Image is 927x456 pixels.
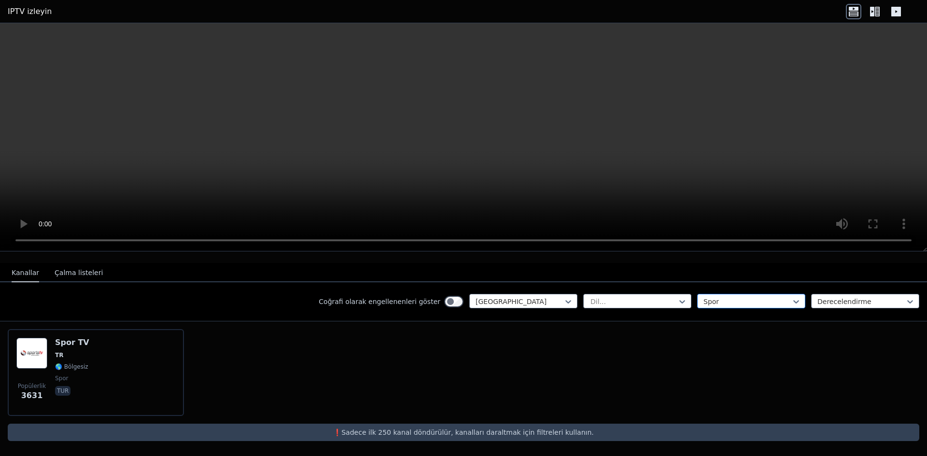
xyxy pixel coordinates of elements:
[16,338,47,369] img: Spor TV
[12,269,39,276] font: Kanallar
[333,428,594,436] font: ❗️Sadece ilk 250 kanal döndürülür, kanalları daraltmak için filtreleri kullanın.
[8,6,52,17] a: IPTV izleyin
[55,375,69,382] font: spor
[55,264,103,282] button: Çalma listeleri
[319,298,440,305] font: Coğrafi olarak engellenenleri göster
[21,391,43,400] font: 3631
[55,338,89,347] font: Spor TV
[55,352,63,359] font: TR
[57,387,69,394] font: tur
[12,264,39,282] button: Kanallar
[18,383,46,389] font: Popülerlik
[55,363,88,370] font: 🌎 Bölgesiz
[8,7,52,16] font: IPTV izleyin
[55,269,103,276] font: Çalma listeleri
